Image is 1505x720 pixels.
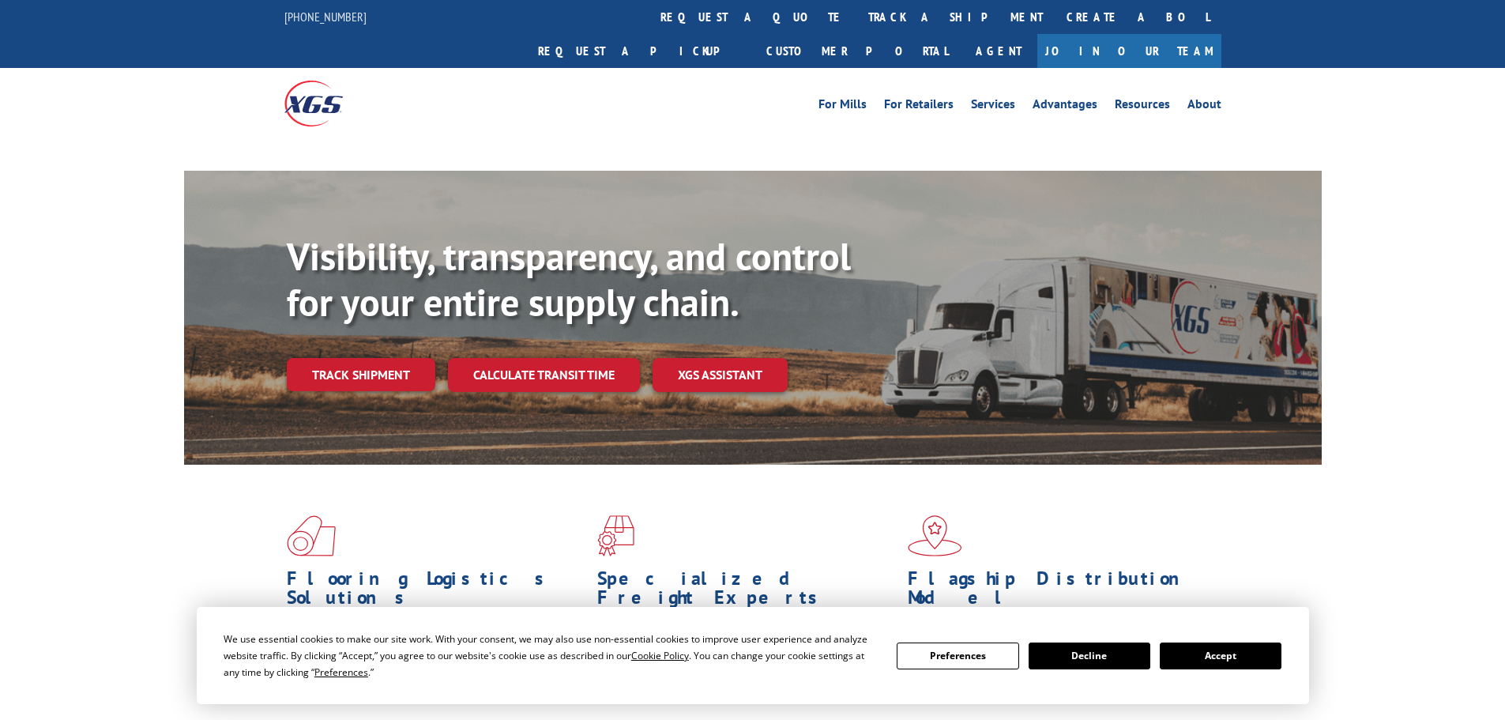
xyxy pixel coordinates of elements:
[1115,98,1170,115] a: Resources
[1033,98,1097,115] a: Advantages
[597,515,634,556] img: xgs-icon-focused-on-flooring-red
[1029,643,1150,669] button: Decline
[818,98,867,115] a: For Mills
[597,569,896,615] h1: Specialized Freight Experts
[448,358,640,392] a: Calculate transit time
[897,643,1018,669] button: Preferences
[908,569,1206,615] h1: Flagship Distribution Model
[287,232,851,326] b: Visibility, transparency, and control for your entire supply chain.
[754,34,960,68] a: Customer Portal
[197,607,1309,704] div: Cookie Consent Prompt
[653,358,788,392] a: XGS ASSISTANT
[884,98,954,115] a: For Retailers
[960,34,1037,68] a: Agent
[526,34,754,68] a: Request a pickup
[287,515,336,556] img: xgs-icon-total-supply-chain-intelligence-red
[908,515,962,556] img: xgs-icon-flagship-distribution-model-red
[314,665,368,679] span: Preferences
[284,9,367,25] a: [PHONE_NUMBER]
[287,358,435,391] a: Track shipment
[631,649,689,662] span: Cookie Policy
[1160,643,1281,669] button: Accept
[1187,98,1221,115] a: About
[1037,34,1221,68] a: Join Our Team
[971,98,1015,115] a: Services
[287,569,585,615] h1: Flooring Logistics Solutions
[224,631,878,680] div: We use essential cookies to make our site work. With your consent, we may also use non-essential ...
